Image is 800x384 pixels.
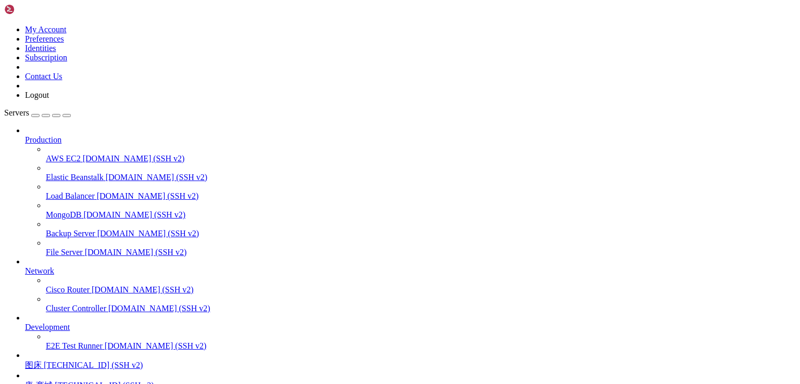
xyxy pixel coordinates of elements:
li: Elastic Beanstalk [DOMAIN_NAME] (SSH v2) [46,163,796,182]
span: Elastic Beanstalk [46,173,104,182]
a: Production [25,135,796,145]
a: 图床 [TECHNICAL_ID] (SSH v2) [25,360,796,371]
li: Cluster Controller [DOMAIN_NAME] (SSH v2) [46,295,796,313]
a: MongoDB [DOMAIN_NAME] (SSH v2) [46,210,796,220]
li: AWS EC2 [DOMAIN_NAME] (SSH v2) [46,145,796,163]
span: AWS EC2 [46,154,81,163]
li: Cisco Router [DOMAIN_NAME] (SSH v2) [46,276,796,295]
span: [DOMAIN_NAME] (SSH v2) [92,285,194,294]
a: Cluster Controller [DOMAIN_NAME] (SSH v2) [46,304,796,313]
a: Servers [4,108,71,117]
a: E2E Test Runner [DOMAIN_NAME] (SSH v2) [46,341,796,351]
a: Development [25,323,796,332]
li: Load Balancer [DOMAIN_NAME] (SSH v2) [46,182,796,201]
span: [DOMAIN_NAME] (SSH v2) [97,191,199,200]
a: Cisco Router [DOMAIN_NAME] (SSH v2) [46,285,796,295]
a: My Account [25,25,67,34]
a: Network [25,266,796,276]
span: [DOMAIN_NAME] (SSH v2) [105,341,207,350]
span: MongoDB [46,210,81,219]
li: 图床 [TECHNICAL_ID] (SSH v2) [25,351,796,371]
li: File Server [DOMAIN_NAME] (SSH v2) [46,238,796,257]
a: Identities [25,44,56,53]
span: Network [25,266,54,275]
span: 图床 [25,361,42,369]
span: Development [25,323,70,331]
li: Production [25,126,796,257]
span: [DOMAIN_NAME] (SSH v2) [85,248,187,257]
span: Servers [4,108,29,117]
span: Cluster Controller [46,304,106,313]
a: Elastic Beanstalk [DOMAIN_NAME] (SSH v2) [46,173,796,182]
span: [DOMAIN_NAME] (SSH v2) [83,154,185,163]
a: Contact Us [25,72,63,81]
span: Load Balancer [46,191,95,200]
li: Network [25,257,796,313]
a: File Server [DOMAIN_NAME] (SSH v2) [46,248,796,257]
span: Cisco Router [46,285,90,294]
span: [DOMAIN_NAME] (SSH v2) [106,173,208,182]
a: Logout [25,91,49,99]
span: E2E Test Runner [46,341,103,350]
span: Production [25,135,61,144]
li: MongoDB [DOMAIN_NAME] (SSH v2) [46,201,796,220]
li: E2E Test Runner [DOMAIN_NAME] (SSH v2) [46,332,796,351]
span: Backup Server [46,229,95,238]
a: Backup Server [DOMAIN_NAME] (SSH v2) [46,229,796,238]
span: [TECHNICAL_ID] (SSH v2) [44,361,143,369]
a: Subscription [25,53,67,62]
li: Backup Server [DOMAIN_NAME] (SSH v2) [46,220,796,238]
span: [DOMAIN_NAME] (SSH v2) [108,304,210,313]
a: Preferences [25,34,64,43]
img: Shellngn [4,4,64,15]
span: [DOMAIN_NAME] (SSH v2) [83,210,185,219]
span: File Server [46,248,83,257]
li: Development [25,313,796,351]
a: Load Balancer [DOMAIN_NAME] (SSH v2) [46,191,796,201]
span: [DOMAIN_NAME] (SSH v2) [97,229,199,238]
a: AWS EC2 [DOMAIN_NAME] (SSH v2) [46,154,796,163]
